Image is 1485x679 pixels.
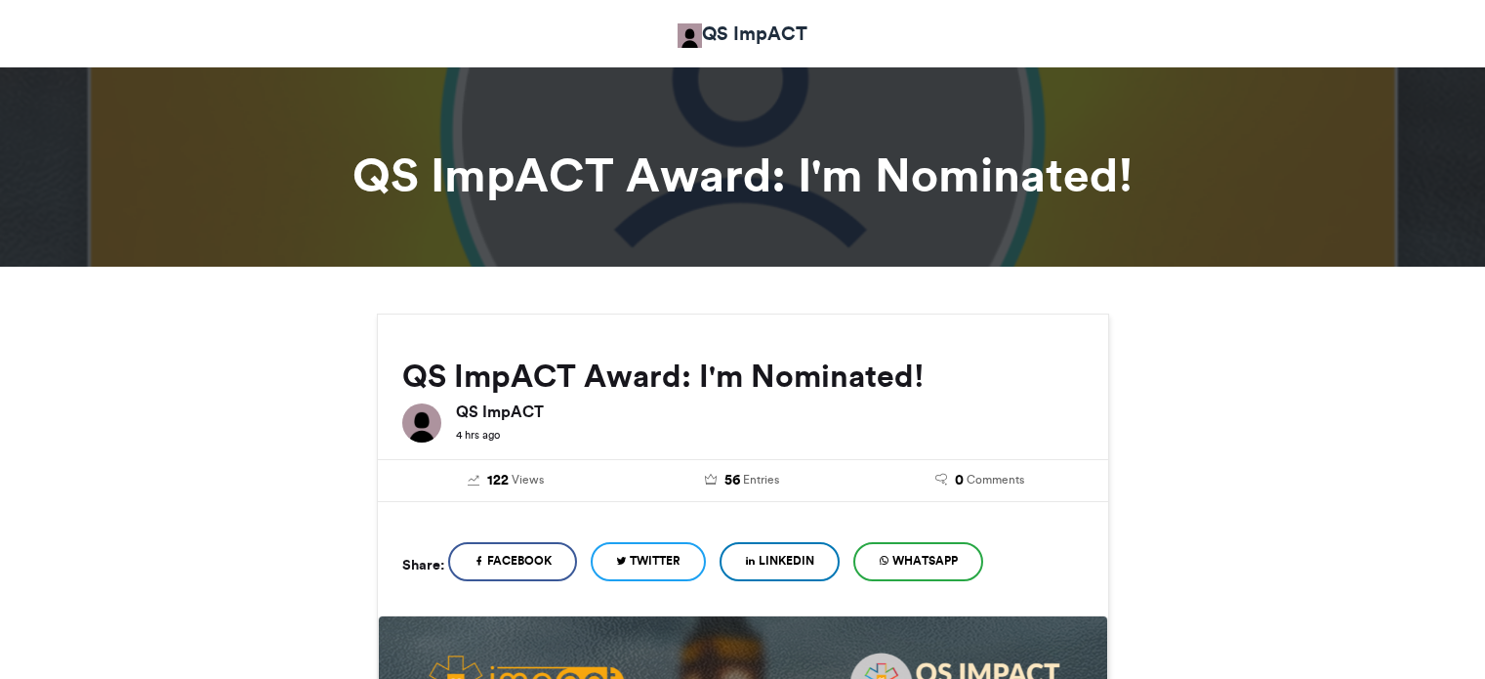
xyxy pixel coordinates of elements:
[639,470,846,491] a: 56 Entries
[892,552,958,570] span: WhatsApp
[456,403,1084,419] h6: QS ImpACT
[512,471,544,488] span: Views
[402,403,441,443] img: QS ImpACT
[759,552,814,570] span: LinkedIn
[402,552,444,577] h5: Share:
[487,552,552,570] span: Facebook
[201,151,1285,198] h1: QS ImpACT Award: I'm Nominated!
[720,542,840,581] a: LinkedIn
[678,20,807,48] a: QS ImpACT
[591,542,706,581] a: Twitter
[402,470,610,491] a: 122 Views
[487,470,509,491] span: 122
[955,470,964,491] span: 0
[876,470,1084,491] a: 0 Comments
[853,542,983,581] a: WhatsApp
[448,542,577,581] a: Facebook
[456,428,500,442] small: 4 hrs ago
[743,471,779,488] span: Entries
[724,470,740,491] span: 56
[967,471,1024,488] span: Comments
[402,359,1084,394] h2: QS ImpACT Award: I'm Nominated!
[678,23,702,48] img: QS ImpACT QS ImpACT
[630,552,681,570] span: Twitter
